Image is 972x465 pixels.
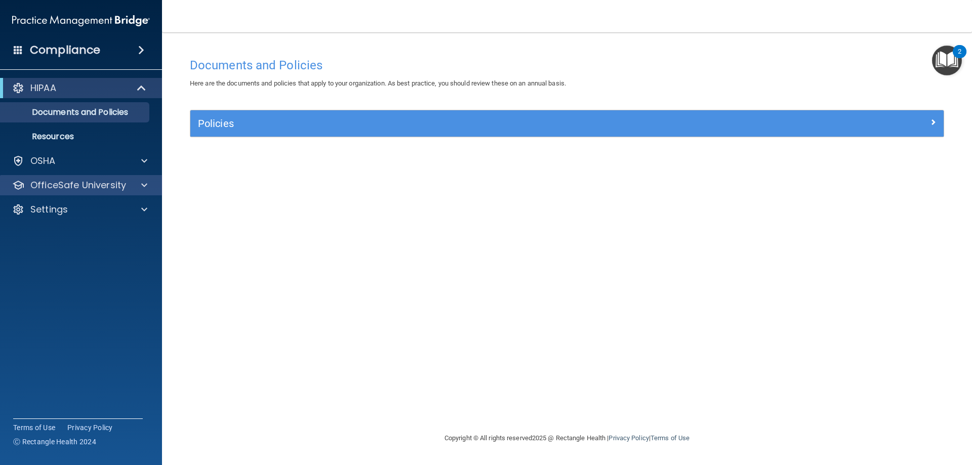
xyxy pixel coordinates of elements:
iframe: Drift Widget Chat Controller [797,393,960,434]
a: OfficeSafe University [12,179,147,191]
a: Terms of Use [651,434,690,442]
p: Documents and Policies [7,107,145,117]
h4: Documents and Policies [190,59,944,72]
p: OfficeSafe University [30,179,126,191]
span: Ⓒ Rectangle Health 2024 [13,437,96,447]
h5: Policies [198,118,748,129]
a: OSHA [12,155,147,167]
p: OSHA [30,155,56,167]
a: Policies [198,115,936,132]
img: PMB logo [12,11,150,31]
a: Privacy Policy [609,434,649,442]
a: Privacy Policy [67,422,113,433]
p: HIPAA [30,82,56,94]
h4: Compliance [30,43,100,57]
span: Here are the documents and policies that apply to your organization. As best practice, you should... [190,79,566,87]
p: Settings [30,203,68,216]
a: HIPAA [12,82,147,94]
div: Copyright © All rights reserved 2025 @ Rectangle Health | | [382,422,752,454]
a: Terms of Use [13,422,55,433]
p: Resources [7,132,145,142]
button: Open Resource Center, 2 new notifications [932,46,962,75]
div: 2 [958,52,961,65]
a: Settings [12,203,147,216]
